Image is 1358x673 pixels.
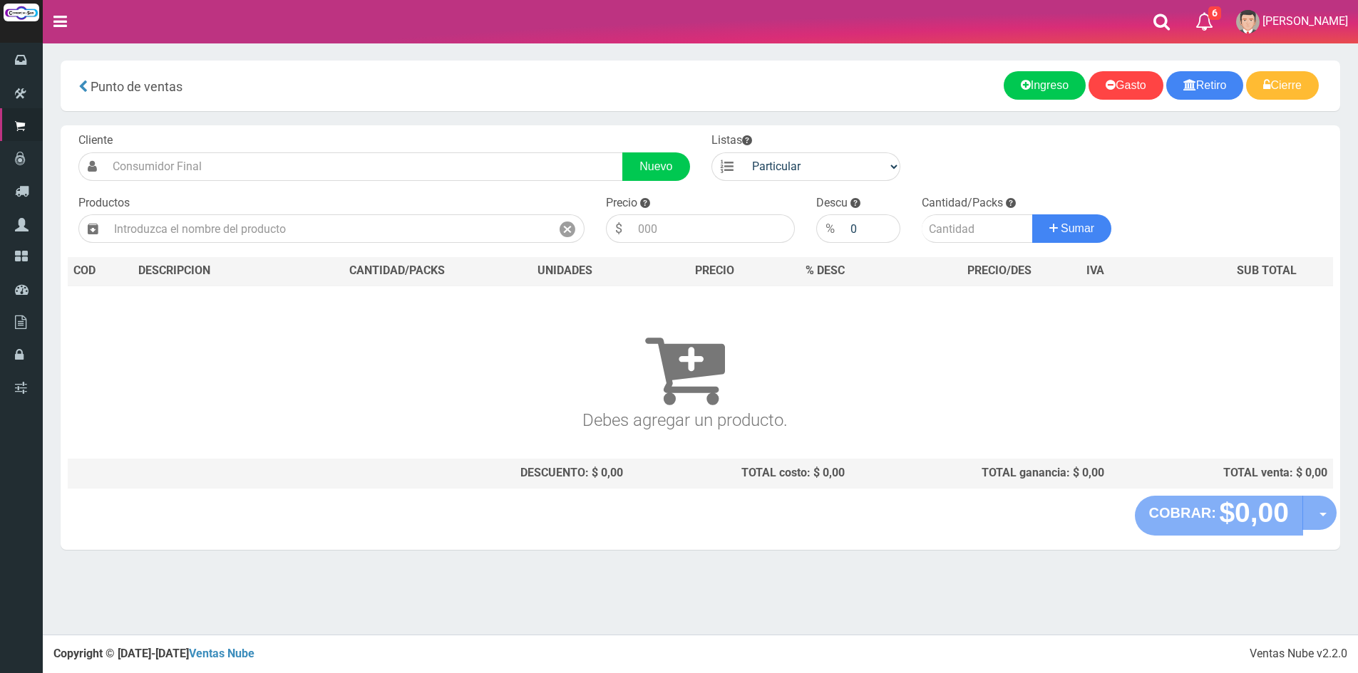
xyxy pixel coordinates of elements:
[159,264,210,277] span: CRIPCION
[1004,71,1086,100] a: Ingreso
[1208,6,1221,20] span: 6
[78,132,113,149] label: Cliente
[1135,496,1304,536] button: COBRAR: $0,00
[1086,264,1104,277] span: IVA
[695,263,734,279] span: PRECIO
[856,465,1104,481] div: TOTAL ganancia: $ 0,00
[1236,10,1260,33] img: User Image
[606,214,631,243] div: $
[1237,263,1297,279] span: SUB TOTAL
[843,214,900,243] input: 000
[806,264,845,277] span: % DESC
[1149,505,1216,521] strong: COBRAR:
[106,152,623,181] input: Consumidor Final
[1032,214,1112,243] button: Sumar
[634,465,845,481] div: TOTAL costo: $ 0,00
[78,195,130,212] label: Productos
[1246,71,1319,100] a: Cierre
[1250,646,1347,662] div: Ventas Nube v2.2.0
[500,257,629,286] th: UNIDADES
[1089,71,1163,100] a: Gasto
[922,195,1003,212] label: Cantidad/Packs
[816,195,848,212] label: Descu
[299,465,623,481] div: DESCUENTO: $ 0,00
[606,195,637,212] label: Precio
[1116,465,1327,481] div: TOTAL venta: $ 0,00
[133,257,294,286] th: DES
[622,152,689,181] a: Nuevo
[1061,222,1094,234] span: Sumar
[967,264,1032,277] span: PRECIO/DES
[1262,14,1348,28] span: [PERSON_NAME]
[68,257,133,286] th: COD
[189,647,254,660] a: Ventas Nube
[294,257,500,286] th: CANTIDAD/PACKS
[631,214,796,243] input: 000
[91,79,182,94] span: Punto de ventas
[1166,71,1244,100] a: Retiro
[107,214,551,243] input: Introduzca el nombre del producto
[73,306,1297,429] h3: Debes agregar un producto.
[53,647,254,660] strong: Copyright © [DATE]-[DATE]
[922,214,1032,243] input: Cantidad
[1219,497,1289,528] strong: $0,00
[816,214,843,243] div: %
[711,132,752,149] label: Listas
[4,4,39,21] img: Logo grande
